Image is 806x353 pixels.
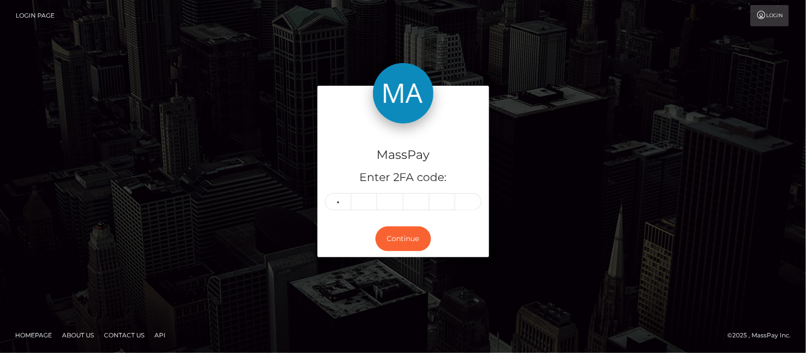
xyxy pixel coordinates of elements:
a: API [150,327,170,343]
h4: MassPay [325,146,481,164]
a: About Us [58,327,98,343]
a: Contact Us [100,327,148,343]
img: MassPay [373,63,434,124]
h5: Enter 2FA code: [325,170,481,186]
div: © 2025 , MassPay Inc. [727,330,798,341]
a: Login [750,5,789,26]
a: Login Page [16,5,55,26]
button: Continue [375,226,431,251]
a: Homepage [11,327,56,343]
